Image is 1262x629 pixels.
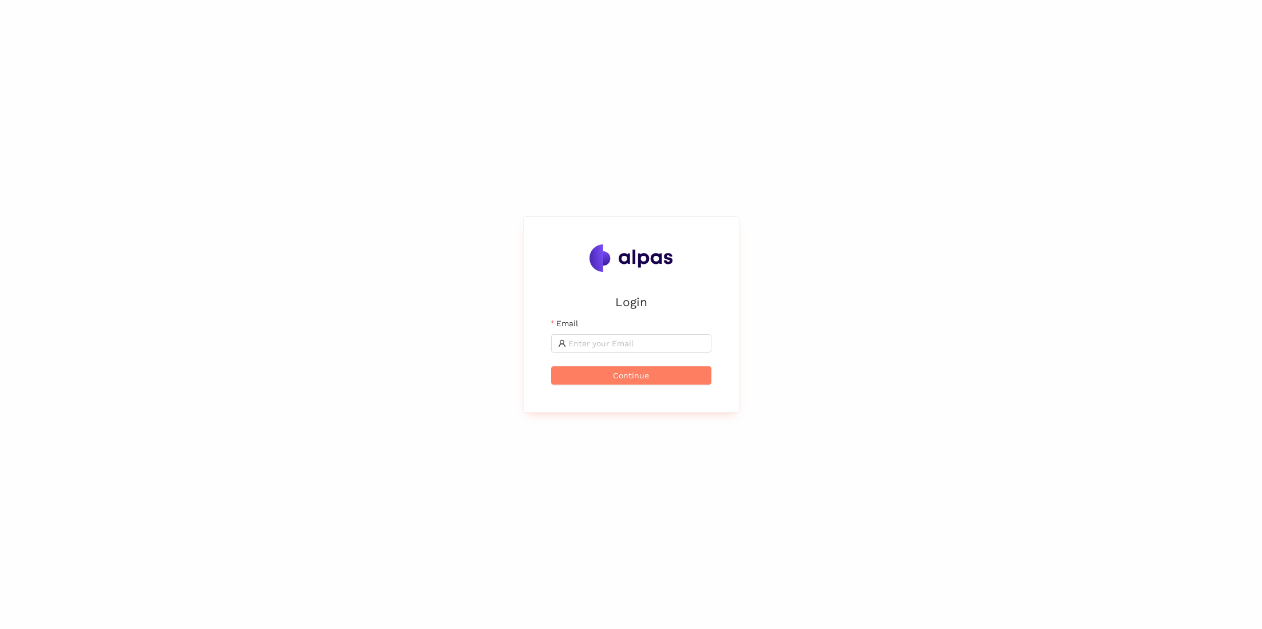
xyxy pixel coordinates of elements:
[551,292,711,311] h2: Login
[568,337,705,350] input: Email
[590,244,673,272] img: Alpas.ai Logo
[613,369,649,382] span: Continue
[551,317,578,330] label: Email
[558,339,566,347] span: user
[551,366,711,385] button: Continue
